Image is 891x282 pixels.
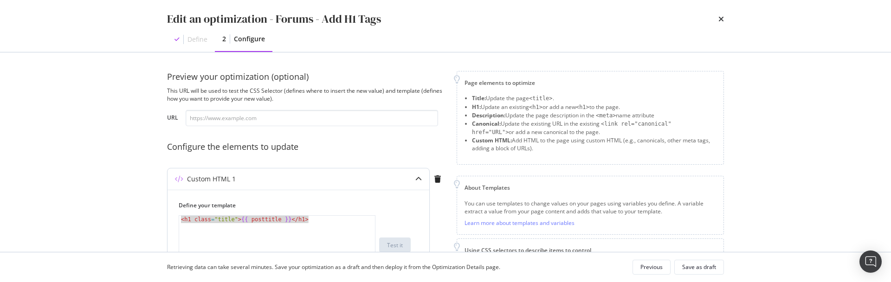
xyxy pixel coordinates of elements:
strong: Custom HTML: [472,136,512,144]
button: Previous [633,260,671,275]
div: Retrieving data can take several minutes. Save your optimization as a draft and then deploy it fr... [167,263,500,271]
label: URL [167,114,178,124]
li: Update an existing or add a new to the page. [472,103,716,111]
div: Open Intercom Messenger [859,250,882,273]
span: <h1> [529,104,542,110]
div: About Templates [465,184,716,192]
button: Save as draft [674,260,724,275]
span: <meta> [596,112,616,119]
a: Learn more about templates and variables [465,219,575,227]
label: Define your template [179,201,411,209]
div: Preview your optimization (optional) [167,71,445,83]
strong: Canonical: [472,120,501,128]
li: Update the existing URL in the existing or add a new canonical to the page. [472,120,716,136]
div: Edit an optimization - Forums - Add H1 Tags [167,11,381,27]
div: Save as draft [682,263,716,271]
div: Define [187,35,207,44]
div: You can use templates to change values on your pages using variables you define. A variable extra... [465,199,716,215]
div: Test it [387,241,403,249]
strong: Title: [472,94,486,102]
div: Configure [234,34,265,44]
div: Configure the elements to update [167,141,445,153]
li: Add HTML to the page using custom HTML (e.g., canonicals, other meta tags, adding a block of URLs). [472,136,716,152]
div: Custom HTML 1 [187,174,236,184]
strong: H1: [472,103,481,111]
li: Update the page description in the name attribute [472,111,716,120]
span: <title> [529,95,553,102]
li: Update the page . [472,94,716,103]
div: This URL will be used to test the CSS Selector (defines where to insert the new value) and templa... [167,87,445,103]
div: Page elements to optimize [465,79,716,87]
strong: Description: [472,111,505,119]
div: times [718,11,724,27]
div: Previous [640,263,663,271]
div: Using CSS selectors to describe items to control [465,246,716,254]
button: Test it [379,237,411,252]
span: <link rel="canonical" href="URL"> [472,121,671,135]
span: <h1> [576,104,589,110]
input: https://www.example.com [186,110,438,126]
div: 2 [222,34,226,44]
